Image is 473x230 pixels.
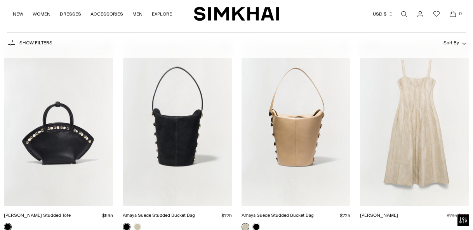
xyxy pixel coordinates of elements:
[396,6,412,22] a: Open search modal
[242,212,314,218] a: Amaya Suede Studded Bucket Bag
[373,5,393,23] button: USD $
[152,5,172,23] a: EXPLORE
[443,40,459,46] span: Sort By
[13,5,23,23] a: NEW
[194,6,279,21] a: SIMKHAI
[412,6,428,22] a: Go to the account page
[60,5,81,23] a: DRESSES
[445,6,461,22] a: Open cart modal
[123,212,195,218] a: Amaya Suede Studded Bucket Bag
[429,6,444,22] a: Wishlist
[360,212,398,218] a: [PERSON_NAME]
[90,5,123,23] a: ACCESSORIES
[6,200,78,224] iframe: Sign Up via Text for Offers
[443,39,466,47] button: Sort By
[4,212,71,218] a: [PERSON_NAME] Studded Tote
[33,5,50,23] a: WOMEN
[19,40,52,46] span: Show Filters
[132,5,143,23] a: MEN
[457,10,464,17] span: 0
[7,37,52,49] button: Show Filters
